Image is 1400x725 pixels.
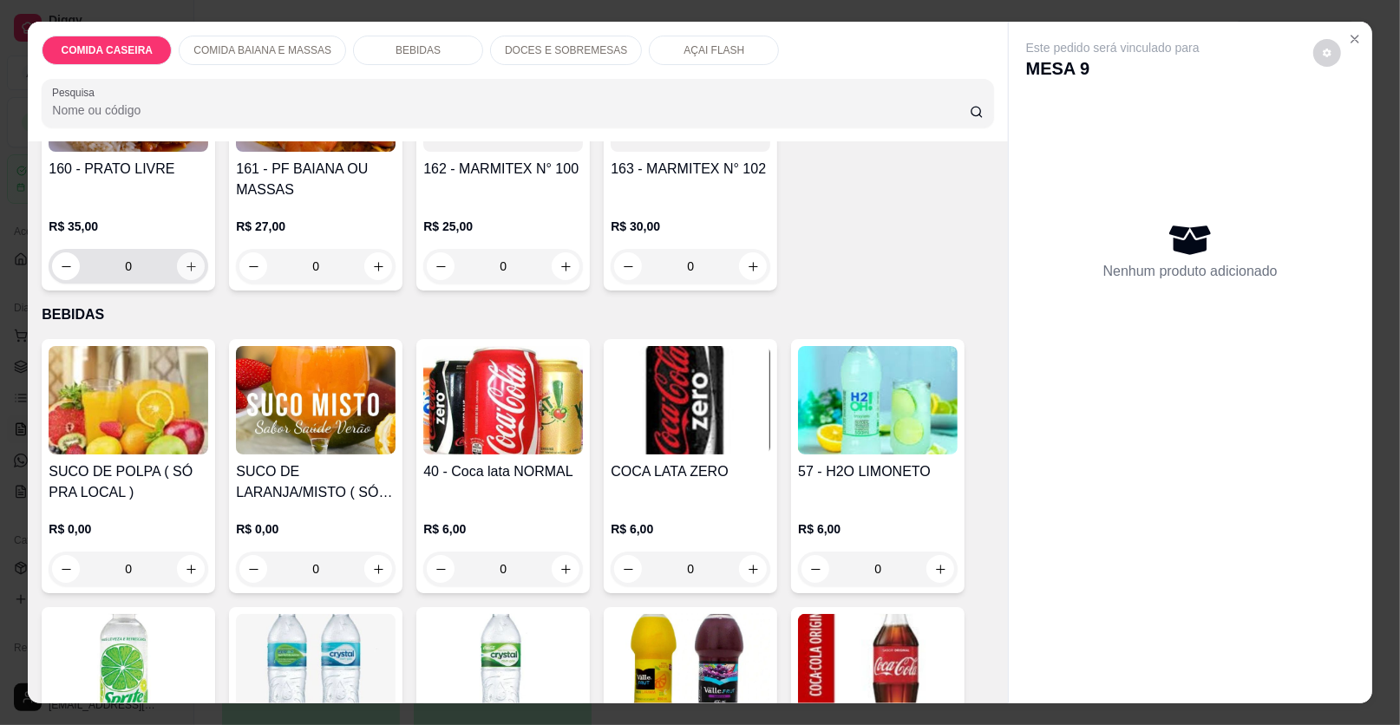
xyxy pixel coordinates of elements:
h4: 40 - Coca lata NORMAL [423,461,583,482]
input: Pesquisa [52,101,970,119]
p: R$ 27,00 [236,218,396,235]
p: Este pedido será vinculado para [1026,39,1200,56]
p: COMIDA BAIANA E MASSAS [193,43,331,57]
p: AÇAI FLASH [684,43,744,57]
p: R$ 6,00 [611,520,770,538]
p: R$ 6,00 [798,520,958,538]
img: product-image [49,346,208,454]
p: R$ 6,00 [423,520,583,538]
h4: 57 - H2O LIMONETO [798,461,958,482]
p: DOCES E SOBREMESAS [505,43,627,57]
img: product-image [423,614,583,722]
h4: SUCO DE POLPA ( SÓ PRA LOCAL ) [49,461,208,503]
h4: 160 - PRATO LIVRE [49,159,208,180]
img: product-image [798,614,958,722]
p: R$ 0,00 [236,520,396,538]
p: COMIDA CASEIRA [62,43,154,57]
h4: 161 - PF BAIANA OU MASSAS [236,159,396,200]
button: increase-product-quantity [739,555,767,583]
p: BEBIDAS [42,304,993,325]
button: decrease-product-quantity [1313,39,1341,67]
img: product-image [611,346,770,454]
img: product-image [798,346,958,454]
img: product-image [611,614,770,722]
p: Nenhum produto adicionado [1103,261,1278,282]
p: R$ 25,00 [423,218,583,235]
h4: SUCO DE LARANJA/MISTO ( SÓ PRO LOCAL ) [236,461,396,503]
p: R$ 35,00 [49,218,208,235]
button: decrease-product-quantity [239,252,267,280]
button: decrease-product-quantity [801,555,829,583]
button: increase-product-quantity [552,555,579,583]
h4: 162 - MARMITEX N° 100 [423,159,583,180]
h4: COCA LATA ZERO [611,461,770,482]
button: increase-product-quantity [552,252,579,280]
button: increase-product-quantity [739,252,767,280]
button: decrease-product-quantity [614,555,642,583]
label: Pesquisa [52,85,101,100]
p: R$ 30,00 [611,218,770,235]
button: Close [1341,25,1369,53]
button: increase-product-quantity [926,555,954,583]
button: decrease-product-quantity [427,555,455,583]
img: product-image [236,614,396,722]
button: decrease-product-quantity [52,252,80,280]
p: R$ 0,00 [49,520,208,538]
p: MESA 9 [1026,56,1200,81]
button: decrease-product-quantity [614,252,642,280]
p: BEBIDAS [396,43,441,57]
img: product-image [423,346,583,454]
button: decrease-product-quantity [427,252,455,280]
img: product-image [236,346,396,454]
h4: 163 - MARMITEX N° 102 [611,159,770,180]
button: increase-product-quantity [177,252,205,280]
img: product-image [49,614,208,722]
button: increase-product-quantity [364,252,392,280]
